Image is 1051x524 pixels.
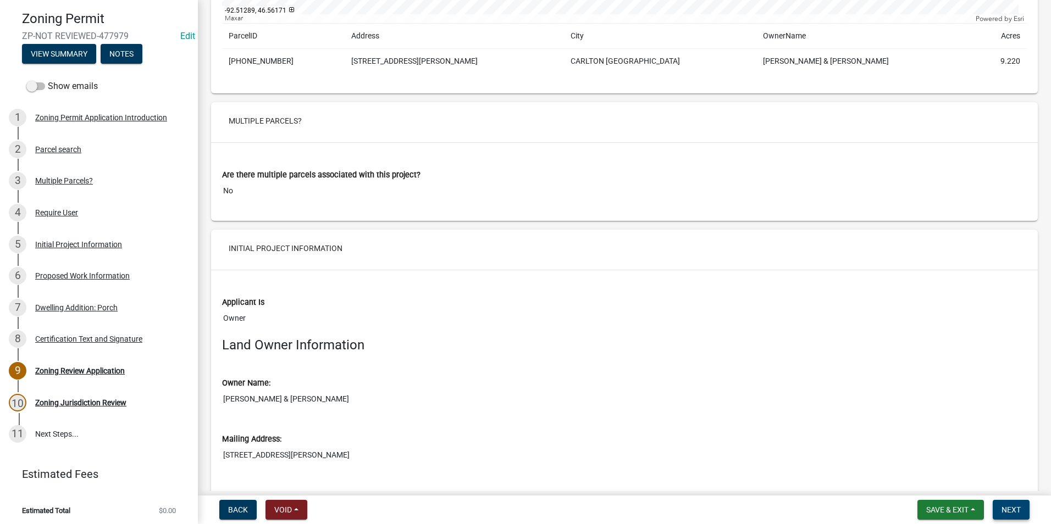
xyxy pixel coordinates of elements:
[222,14,973,23] div: Maxar
[222,380,270,387] label: Owner Name:
[9,394,26,411] div: 10
[975,48,1027,74] td: 9.220
[345,48,564,74] td: [STREET_ADDRESS][PERSON_NAME]
[1002,505,1021,514] span: Next
[222,299,264,306] label: Applicant Is
[9,425,26,443] div: 11
[222,171,421,179] label: Are there multiple parcels associated with this project?
[756,48,975,74] td: [PERSON_NAME] & [PERSON_NAME]
[926,505,969,514] span: Save & Exit
[9,299,26,316] div: 7
[9,109,26,126] div: 1
[9,267,26,285] div: 6
[9,330,26,348] div: 8
[35,399,126,406] div: Zoning Jurisdiction Review
[973,14,1027,23] div: Powered by
[35,209,78,216] div: Require User
[756,23,975,48] td: OwnerName
[345,23,564,48] td: Address
[274,505,292,514] span: Void
[9,204,26,221] div: 4
[9,236,26,253] div: 5
[219,500,257,520] button: Back
[265,500,307,520] button: Void
[564,23,756,48] td: City
[975,23,1027,48] td: Acres
[35,304,118,311] div: Dwelling Addition: Porch
[9,362,26,380] div: 9
[180,31,195,41] a: Edit
[222,337,1027,353] h4: Land Owner Information
[1014,15,1024,23] a: Esri
[222,48,345,74] td: [PHONE_NUMBER]
[35,367,125,375] div: Zoning Review Application
[228,505,248,514] span: Back
[9,172,26,189] div: 3
[35,241,122,248] div: Initial Project Information
[35,114,167,121] div: Zoning Permit Application Introduction
[22,44,96,64] button: View Summary
[180,31,195,41] wm-modal-confirm: Edit Application Number
[101,51,142,59] wm-modal-confirm: Notes
[222,23,345,48] td: ParcelID
[564,48,756,74] td: CARLTON [GEOGRAPHIC_DATA]
[159,507,176,514] span: $0.00
[9,463,180,485] a: Estimated Fees
[22,31,176,41] span: ZP-NOT REVIEWED-477979
[9,141,26,158] div: 2
[35,272,130,280] div: Proposed Work Information
[35,146,81,153] div: Parcel search
[22,11,189,27] h4: Zoning Permit
[220,238,351,258] button: Initial Project Information
[22,507,70,514] span: Estimated Total
[26,80,98,93] label: Show emails
[220,111,311,131] button: Multiple Parcels?
[35,335,142,343] div: Certification Text and Signature
[22,51,96,59] wm-modal-confirm: Summary
[101,44,142,64] button: Notes
[917,500,984,520] button: Save & Exit
[993,500,1030,520] button: Next
[222,436,281,443] label: Mailing Address:
[35,177,93,185] div: Multiple Parcels?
